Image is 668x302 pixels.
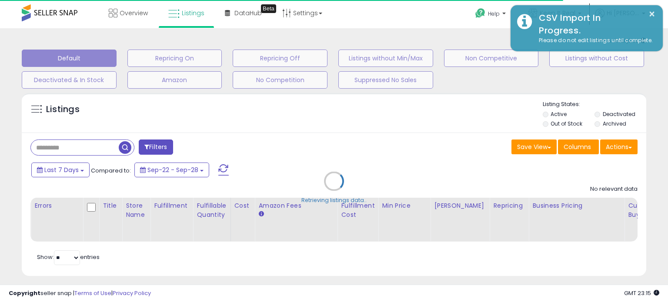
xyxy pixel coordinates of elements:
[9,289,151,298] div: seller snap | |
[338,50,433,67] button: Listings without Min/Max
[338,71,433,89] button: Suppressed No Sales
[127,71,222,89] button: Amazon
[182,9,204,17] span: Listings
[301,196,367,204] div: Retrieving listings data..
[234,9,262,17] span: DataHub
[22,71,117,89] button: Deactivated & In Stock
[127,50,222,67] button: Repricing On
[444,50,539,67] button: Non Competitive
[233,71,327,89] button: No Competition
[120,9,148,17] span: Overview
[113,289,151,297] a: Privacy Policy
[532,12,656,37] div: CSV Import In Progress.
[233,50,327,67] button: Repricing Off
[624,289,659,297] span: 2025-10-6 23:15 GMT
[9,289,40,297] strong: Copyright
[532,37,656,45] div: Please do not edit listings until complete.
[475,8,486,19] i: Get Help
[261,4,276,13] div: Tooltip anchor
[468,1,514,28] a: Help
[488,10,500,17] span: Help
[22,50,117,67] button: Default
[549,50,644,67] button: Listings without Cost
[74,289,111,297] a: Terms of Use
[648,9,655,20] button: ×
